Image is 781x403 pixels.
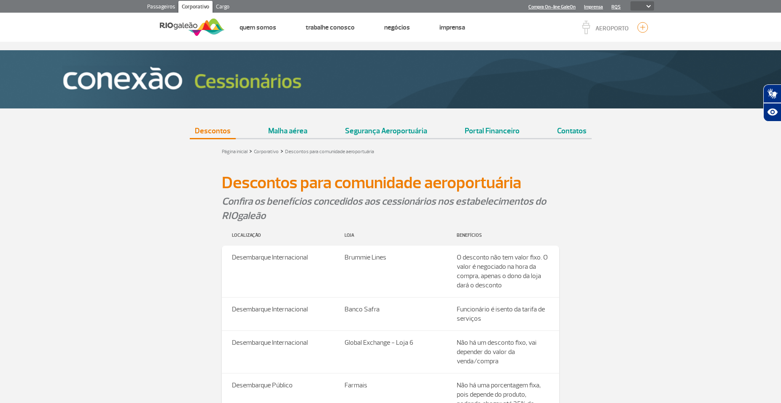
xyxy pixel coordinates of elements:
[447,298,559,331] td: Funcionário é isento da tarifa de serviços
[584,4,603,10] a: Imprensa
[763,103,781,122] button: Abrir recursos assistivos.
[249,146,252,156] a: >
[340,117,432,138] a: Segurança Aeroportuária
[306,23,355,32] a: Trabalhe Conosco
[254,149,279,155] a: Corporativo
[144,1,178,14] a: Passageiros
[552,117,592,138] a: Contatos
[213,1,233,14] a: Cargo
[222,149,248,155] a: Página inicial
[334,298,447,331] td: Banco Safra
[528,4,576,10] a: Compra On-line GaleOn
[439,23,465,32] a: Imprensa
[447,331,559,373] td: Não há um desconto fixo, vai depender do valor da venda/compra
[285,149,374,155] a: Descontos para comunidade aeroportuária
[611,4,621,10] a: RQS
[280,146,283,156] a: >
[460,117,525,138] a: Portal Financeiro
[190,117,236,138] a: Descontos
[263,117,312,138] a: Malha aérea
[222,298,334,331] td: Desembarque Internacional
[447,246,559,298] td: O desconto não tem valor fixo. O valor é negociado na hora da compra, apenas o dono da loja dará ...
[222,194,559,223] p: Confira os benefícios concedidos aos cessionários nos estabelecimentos do RIOgaleão
[334,331,447,373] td: Global Exchange - Loja 6
[222,225,334,246] th: LOCALIZAÇÃO
[222,176,559,190] h1: Descontos para comunidade aeroportuária
[763,84,781,103] button: Abrir tradutor de língua de sinais.
[178,1,213,14] a: Corporativo
[595,26,629,32] p: AEROPORTO
[222,331,334,373] td: Desembarque Internacional
[222,246,334,298] td: Desembarque Internacional
[334,225,447,246] th: LOJA
[384,23,410,32] a: Negócios
[447,225,559,246] th: BENEFÍCIOS
[240,23,276,32] a: Quem Somos
[763,84,781,122] div: Plugin de acessibilidade da Hand Talk.
[334,246,447,298] td: Brummie Lines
